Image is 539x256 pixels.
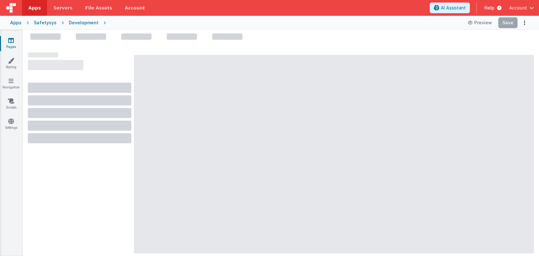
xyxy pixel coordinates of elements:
[464,18,496,28] button: Preview
[430,3,470,13] button: AI Assistant
[34,20,57,26] div: Safetysys
[85,5,112,11] span: File Assets
[520,18,529,27] button: Options
[441,5,466,11] span: AI Assistant
[10,20,21,26] div: Apps
[28,5,41,11] span: Apps
[53,5,72,11] span: Servers
[509,5,534,11] button: Account
[484,5,494,11] span: Help
[509,5,527,11] span: Account
[498,17,518,28] button: Save
[69,20,99,26] div: Development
